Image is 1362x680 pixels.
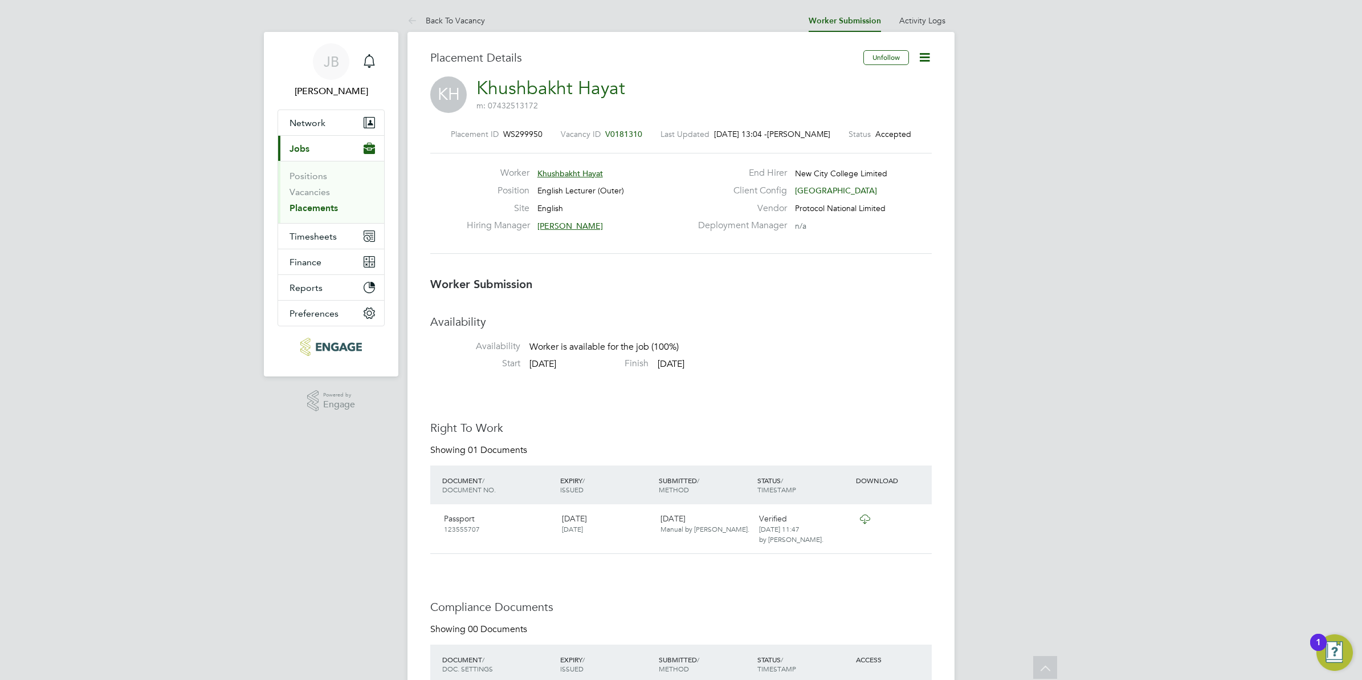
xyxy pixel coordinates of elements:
[289,143,309,154] span: Jobs
[537,221,603,231] span: [PERSON_NAME]
[430,314,932,329] h3: Availability
[430,600,932,614] h3: Compliance Documents
[289,118,325,128] span: Network
[324,54,339,69] span: JB
[264,32,398,377] nav: Main navigation
[289,203,338,213] a: Placements
[795,168,887,179] span: New City College Limited
[278,110,384,135] button: Network
[757,664,796,673] span: TIMESTAMP
[476,100,538,111] span: m: 07432513172
[430,277,532,291] b: Worker Submission
[781,655,783,664] span: /
[278,275,384,300] button: Reports
[714,129,767,139] span: [DATE] 13:04 -
[853,470,932,491] div: DOWNLOAD
[691,203,787,214] label: Vendor
[537,168,603,179] span: Khushbakht Hayat
[442,664,493,673] span: DOC. SETTINGS
[529,358,556,370] span: [DATE]
[476,77,625,99] a: Khushbakht Hayat
[656,649,755,679] div: SUBMITTED
[660,524,749,533] span: Manual by [PERSON_NAME].
[656,470,755,500] div: SUBMITTED
[691,167,787,179] label: End Hirer
[307,390,356,412] a: Powered byEngage
[691,185,787,197] label: Client Config
[467,185,529,197] label: Position
[430,444,529,456] div: Showing
[278,84,385,98] span: Josh Boulding
[755,470,853,500] div: STATUS
[557,470,656,500] div: EXPIRY
[289,171,327,181] a: Positions
[278,224,384,249] button: Timesheets
[482,476,484,485] span: /
[503,129,543,139] span: WS299950
[430,341,520,353] label: Availability
[795,221,806,231] span: n/a
[582,476,585,485] span: /
[562,524,583,533] span: [DATE]
[430,76,467,113] span: KH
[853,649,932,670] div: ACCESS
[467,167,529,179] label: Worker
[557,649,656,679] div: EXPIRY
[439,470,557,500] div: DOCUMENT
[278,301,384,326] button: Preferences
[755,649,853,679] div: STATUS
[278,161,384,223] div: Jobs
[289,308,339,319] span: Preferences
[561,129,601,139] label: Vacancy ID
[558,358,649,370] label: Finish
[659,485,689,494] span: METHOD
[430,358,520,370] label: Start
[795,185,877,196] span: [GEOGRAPHIC_DATA]
[899,15,945,26] a: Activity Logs
[289,257,321,268] span: Finance
[468,444,527,456] span: 01 Documents
[560,664,584,673] span: ISSUED
[430,50,855,65] h3: Placement Details
[759,535,823,544] span: by [PERSON_NAME].
[529,342,679,353] span: Worker is available for the job (100%)
[759,513,787,524] span: Verified
[444,524,480,533] span: 123555707
[809,16,881,26] a: Worker Submission
[467,220,529,232] label: Hiring Manager
[430,624,529,636] div: Showing
[697,655,699,664] span: /
[289,282,323,293] span: Reports
[691,220,787,232] label: Deployment Manager
[781,476,783,485] span: /
[875,129,911,139] span: Accepted
[656,509,755,539] div: [DATE]
[430,420,932,435] h3: Right To Work
[289,187,330,197] a: Vacancies
[605,129,642,139] span: V0181310
[468,624,527,635] span: 00 Documents
[849,129,871,139] label: Status
[278,338,385,356] a: Go to home page
[289,231,337,242] span: Timesheets
[767,129,830,139] span: [PERSON_NAME]
[323,390,355,400] span: Powered by
[442,485,496,494] span: DOCUMENT NO.
[278,136,384,161] button: Jobs
[863,50,909,65] button: Unfollow
[482,655,484,664] span: /
[759,524,800,533] span: [DATE] 11:47
[407,15,485,26] a: Back To Vacancy
[1316,642,1321,657] div: 1
[323,400,355,410] span: Engage
[278,249,384,274] button: Finance
[537,185,624,196] span: English Lecturer (Outer)
[660,129,709,139] label: Last Updated
[659,664,689,673] span: METHOD
[278,43,385,98] a: JB[PERSON_NAME]
[300,338,361,356] img: protocol-logo-retina.png
[557,509,656,539] div: [DATE]
[1316,634,1353,671] button: Open Resource Center, 1 new notification
[795,203,886,213] span: Protocol National Limited
[560,485,584,494] span: ISSUED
